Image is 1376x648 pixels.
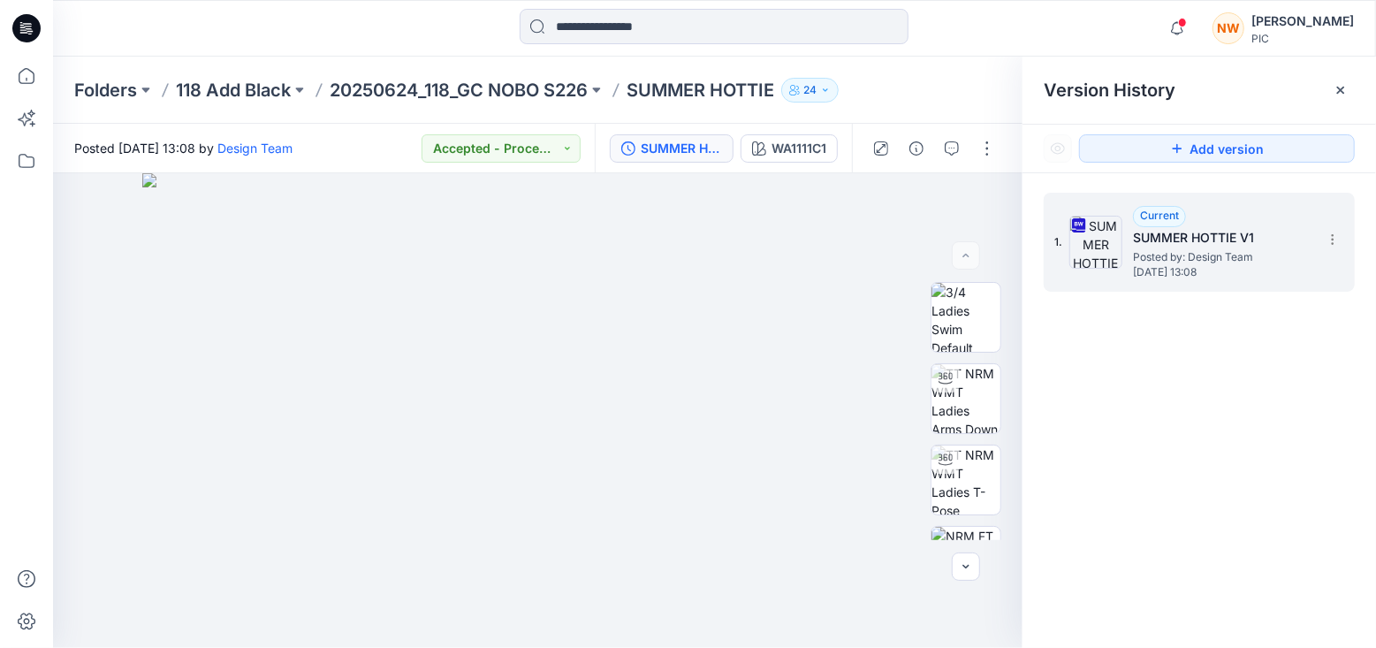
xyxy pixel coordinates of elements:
span: 1. [1054,234,1062,250]
button: Close [1334,83,1348,97]
a: Folders [74,78,137,103]
span: Posted [DATE] 13:08 by [74,139,293,157]
p: SUMMER HOTTIE [627,78,774,103]
a: Design Team [217,141,293,156]
div: [PERSON_NAME] [1251,11,1354,32]
div: WA1111C1 [772,139,826,158]
button: WA1111C1 [741,134,838,163]
button: 24 [781,78,839,103]
a: 20250624_118_GC NOBO S226 [330,78,588,103]
img: TT NRM WMT Ladies T-Pose [931,446,1000,515]
div: NW [1213,12,1244,44]
span: Current [1140,209,1179,222]
h5: SUMMER HOTTIE V1 [1133,227,1310,248]
span: Version History [1044,80,1175,101]
img: TT NRM WMT Ladies Arms Down [931,364,1000,433]
div: PIC [1251,32,1354,45]
img: NRM FT Ladies Swim Render [931,527,1000,596]
p: 24 [803,80,817,100]
img: SUMMER HOTTIE V1 [1069,216,1122,269]
img: eyJhbGciOiJIUzI1NiIsImtpZCI6IjAiLCJzbHQiOiJzZXMiLCJ0eXAiOiJKV1QifQ.eyJkYXRhIjp7InR5cGUiOiJzdG9yYW... [142,173,934,648]
button: Show Hidden Versions [1044,134,1072,163]
button: Details [902,134,931,163]
button: Add version [1079,134,1355,163]
a: 118 Add Black [176,78,291,103]
div: SUMMER HOTTIE V1 [641,139,722,158]
img: 3/4 Ladies Swim Default [931,283,1000,352]
button: SUMMER HOTTIE V1 [610,134,734,163]
span: Posted by: Design Team [1133,248,1310,266]
span: [DATE] 13:08 [1133,266,1310,278]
